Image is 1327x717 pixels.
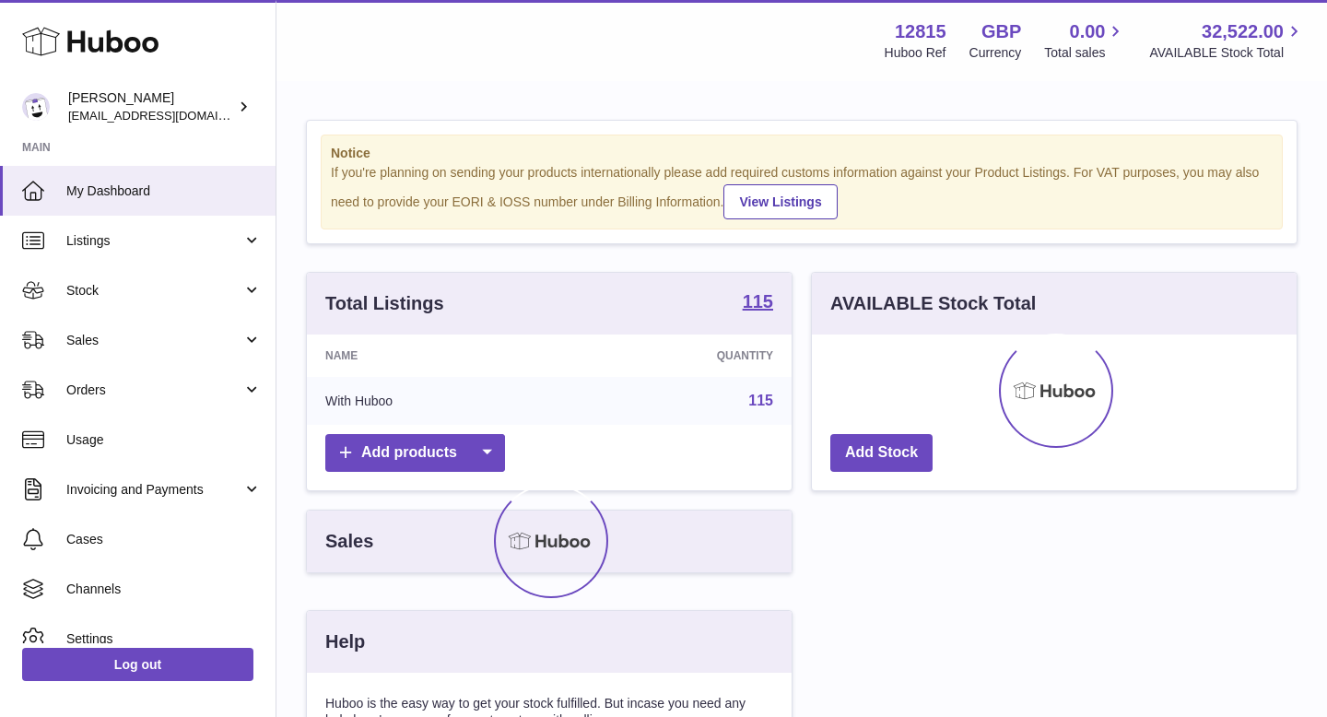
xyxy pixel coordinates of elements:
[66,581,262,598] span: Channels
[66,232,242,250] span: Listings
[895,19,946,44] strong: 12815
[331,164,1273,219] div: If you're planning on sending your products internationally please add required customs informati...
[723,184,837,219] a: View Listings
[66,481,242,499] span: Invoicing and Payments
[1044,44,1126,62] span: Total sales
[66,282,242,300] span: Stock
[1149,19,1305,62] a: 32,522.00 AVAILABLE Stock Total
[22,93,50,121] img: shophawksclub@gmail.com
[743,292,773,314] a: 115
[66,382,242,399] span: Orders
[830,291,1036,316] h3: AVAILABLE Stock Total
[66,431,262,449] span: Usage
[68,108,271,123] span: [EMAIL_ADDRESS][DOMAIN_NAME]
[325,529,373,554] h3: Sales
[1044,19,1126,62] a: 0.00 Total sales
[66,531,262,548] span: Cases
[66,630,262,648] span: Settings
[307,335,562,377] th: Name
[66,332,242,349] span: Sales
[66,182,262,200] span: My Dashboard
[748,393,773,408] a: 115
[969,44,1022,62] div: Currency
[743,292,773,311] strong: 115
[68,89,234,124] div: [PERSON_NAME]
[562,335,792,377] th: Quantity
[325,291,444,316] h3: Total Listings
[325,629,365,654] h3: Help
[22,648,253,681] a: Log out
[1149,44,1305,62] span: AVAILABLE Stock Total
[307,377,562,425] td: With Huboo
[885,44,946,62] div: Huboo Ref
[1070,19,1106,44] span: 0.00
[830,434,933,472] a: Add Stock
[325,434,505,472] a: Add products
[1202,19,1284,44] span: 32,522.00
[981,19,1021,44] strong: GBP
[331,145,1273,162] strong: Notice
